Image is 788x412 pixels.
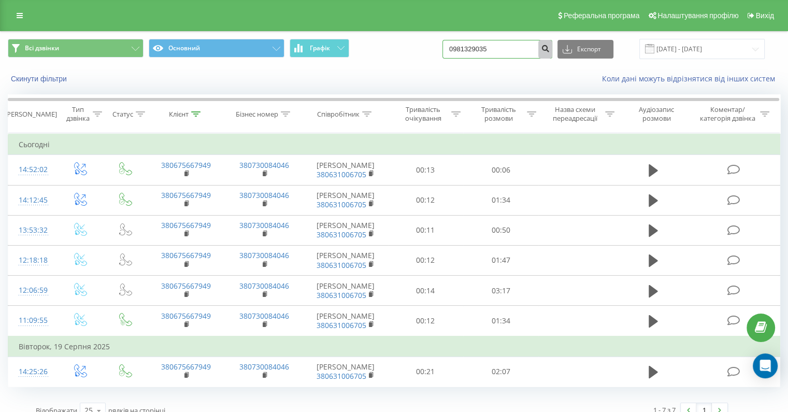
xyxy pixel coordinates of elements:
div: Тип дзвінка [65,105,90,123]
button: Скинути фільтри [8,74,72,83]
div: Назва схеми переадресації [548,105,603,123]
div: 14:52:02 [19,160,46,180]
td: 00:06 [463,155,538,185]
a: 380675667949 [161,190,211,200]
span: Всі дзвінки [25,44,59,52]
a: 380631006705 [317,169,366,179]
a: 380730084046 [239,281,289,291]
button: Графік [290,39,349,58]
div: 12:06:59 [19,280,46,301]
a: 380631006705 [317,200,366,209]
a: 380730084046 [239,220,289,230]
td: Вівторок, 19 Серпня 2025 [8,336,780,357]
div: 13:53:32 [19,220,46,240]
div: Статус [112,110,133,119]
td: 00:12 [388,185,463,215]
a: Коли дані можуть відрізнятися вiд інших систем [602,74,780,83]
div: Аудіозапис розмови [626,105,687,123]
a: 380675667949 [161,311,211,321]
td: [PERSON_NAME] [304,245,388,275]
td: [PERSON_NAME] [304,185,388,215]
td: 00:50 [463,215,538,245]
a: 380730084046 [239,311,289,321]
a: 380730084046 [239,250,289,260]
td: 01:34 [463,185,538,215]
button: Всі дзвінки [8,39,144,58]
div: 14:25:26 [19,362,46,382]
td: Сьогодні [8,134,780,155]
input: Пошук за номером [442,40,552,59]
a: 380730084046 [239,190,289,200]
td: 00:13 [388,155,463,185]
a: 380730084046 [239,362,289,372]
td: [PERSON_NAME] [304,155,388,185]
td: 00:14 [388,276,463,306]
span: Вихід [756,11,774,20]
button: Експорт [557,40,613,59]
a: 380631006705 [317,320,366,330]
td: 03:17 [463,276,538,306]
td: 00:11 [388,215,463,245]
div: Коментар/категорія дзвінка [697,105,757,123]
span: Графік [310,45,330,52]
div: 12:18:18 [19,250,46,271]
a: 380631006705 [317,371,366,381]
a: 380675667949 [161,281,211,291]
a: 380675667949 [161,220,211,230]
td: 00:12 [388,306,463,336]
a: 380631006705 [317,260,366,270]
div: [PERSON_NAME] [5,110,57,119]
div: 14:12:45 [19,190,46,210]
div: Open Intercom Messenger [753,353,778,378]
td: 01:34 [463,306,538,336]
div: Клієнт [169,110,189,119]
td: [PERSON_NAME] [304,357,388,387]
span: Налаштування профілю [657,11,738,20]
td: 00:21 [388,357,463,387]
td: [PERSON_NAME] [304,276,388,306]
a: 380675667949 [161,362,211,372]
td: [PERSON_NAME] [304,306,388,336]
td: [PERSON_NAME] [304,215,388,245]
div: Тривалість очікування [397,105,449,123]
a: 380631006705 [317,290,366,300]
a: 380675667949 [161,250,211,260]
a: 380675667949 [161,160,211,170]
td: 00:12 [388,245,463,275]
button: Основний [149,39,284,58]
a: 380631006705 [317,230,366,239]
span: Реферальна програма [564,11,640,20]
a: 380730084046 [239,160,289,170]
div: Співробітник [317,110,360,119]
div: 11:09:55 [19,310,46,331]
div: Тривалість розмови [472,105,524,123]
td: 01:47 [463,245,538,275]
td: 02:07 [463,357,538,387]
div: Бізнес номер [236,110,278,119]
